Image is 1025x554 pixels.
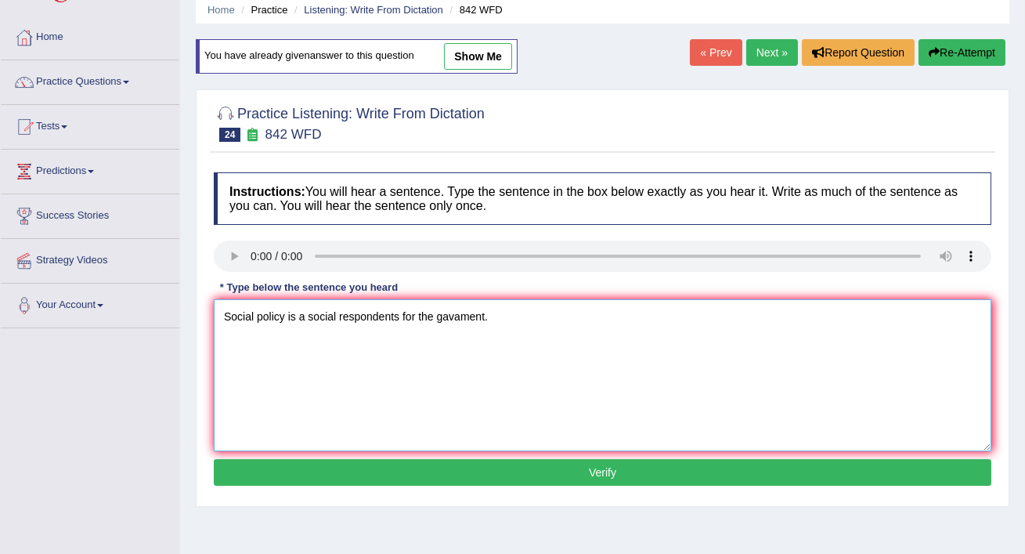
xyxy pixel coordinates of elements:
[446,2,503,17] li: 842 WFD
[746,39,798,66] a: Next »
[229,185,305,198] b: Instructions:
[1,239,179,278] a: Strategy Videos
[265,127,322,142] small: 842 WFD
[208,4,235,16] a: Home
[237,2,287,17] li: Practice
[1,60,179,100] a: Practice Questions
[1,105,179,144] a: Tests
[214,103,485,142] h2: Practice Listening: Write From Dictation
[214,459,991,486] button: Verify
[444,43,512,70] a: show me
[1,284,179,323] a: Your Account
[919,39,1005,66] button: Re-Attempt
[1,16,179,55] a: Home
[1,194,179,234] a: Success Stories
[219,128,240,142] span: 24
[802,39,915,66] button: Report Question
[1,150,179,189] a: Predictions
[304,4,443,16] a: Listening: Write From Dictation
[244,128,261,143] small: Exam occurring question
[214,280,404,295] div: * Type below the sentence you heard
[690,39,742,66] a: « Prev
[214,172,991,225] h4: You will hear a sentence. Type the sentence in the box below exactly as you hear it. Write as muc...
[196,39,518,74] div: You have already given answer to this question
